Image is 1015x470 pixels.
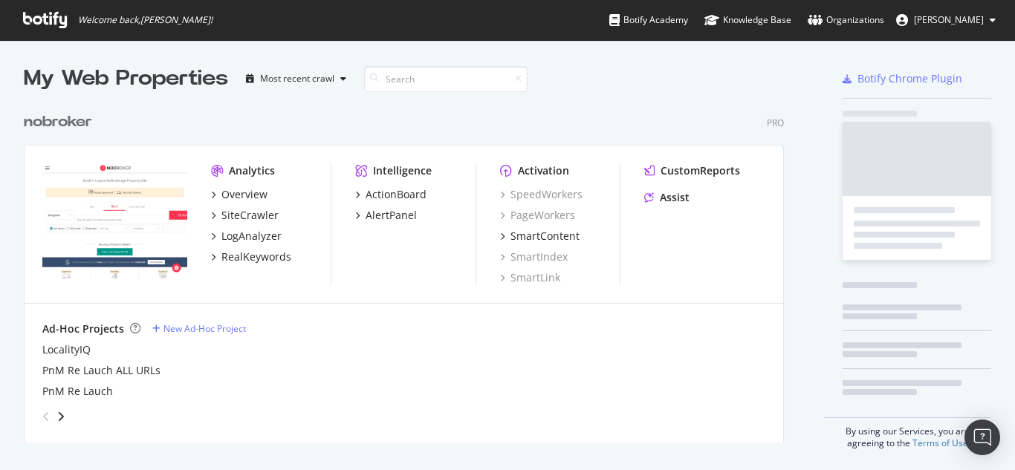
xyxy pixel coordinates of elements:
[42,384,113,399] a: PnM Re Lauch
[24,111,98,133] a: nobroker
[912,437,968,449] a: Terms of Use
[914,13,984,26] span: Rahul Tiwari
[221,187,267,202] div: Overview
[500,249,568,264] a: SmartIndex
[229,163,275,178] div: Analytics
[373,163,432,178] div: Intelligence
[857,71,962,86] div: Botify Chrome Plugin
[500,187,583,202] a: SpeedWorkers
[644,190,690,205] a: Assist
[211,229,282,244] a: LogAnalyzer
[355,208,417,223] a: AlertPanel
[808,13,884,27] div: Organizations
[163,322,246,335] div: New Ad-Hoc Project
[661,163,740,178] div: CustomReports
[644,163,740,178] a: CustomReports
[221,249,291,264] div: RealKeywords
[240,67,352,91] button: Most recent crawl
[704,13,791,27] div: Knowledge Base
[152,322,246,335] a: New Ad-Hoc Project
[56,409,66,424] div: angle-right
[355,187,427,202] a: ActionBoard
[767,117,784,129] div: Pro
[42,342,91,357] a: LocalityIQ
[364,66,528,92] input: Search
[211,249,291,264] a: RealKeywords
[221,229,282,244] div: LogAnalyzer
[964,420,1000,455] div: Open Intercom Messenger
[221,208,279,223] div: SiteCrawler
[24,111,92,133] div: nobroker
[510,229,580,244] div: SmartContent
[78,14,213,26] span: Welcome back, [PERSON_NAME] !
[211,208,279,223] a: SiteCrawler
[500,229,580,244] a: SmartContent
[518,163,569,178] div: Activation
[366,208,417,223] div: AlertPanel
[24,64,228,94] div: My Web Properties
[211,187,267,202] a: Overview
[824,417,991,449] div: By using our Services, you are agreeing to the
[42,363,160,378] a: PnM Re Lauch ALL URLs
[660,190,690,205] div: Assist
[24,94,796,443] div: grid
[42,322,124,336] div: Ad-Hoc Projects
[36,405,56,428] div: angle-left
[500,270,560,285] a: SmartLink
[366,187,427,202] div: ActionBoard
[609,13,688,27] div: Botify Academy
[260,74,334,83] div: Most recent crawl
[884,8,1008,32] button: [PERSON_NAME]
[843,71,962,86] a: Botify Chrome Plugin
[500,208,575,223] a: PageWorkers
[42,163,187,279] img: nobroker.com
